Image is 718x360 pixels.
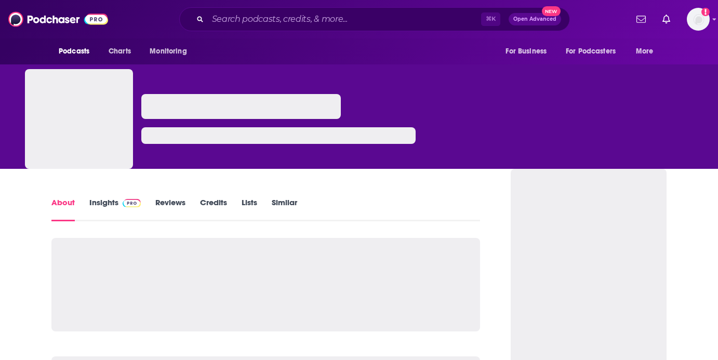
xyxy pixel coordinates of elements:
[632,10,650,28] a: Show notifications dropdown
[636,44,654,59] span: More
[142,42,200,61] button: open menu
[109,44,131,59] span: Charts
[506,44,547,59] span: For Business
[200,197,227,221] a: Credits
[51,42,103,61] button: open menu
[687,8,710,31] img: User Profile
[687,8,710,31] button: Show profile menu
[8,9,108,29] img: Podchaser - Follow, Share and Rate Podcasts
[629,42,667,61] button: open menu
[513,17,556,22] span: Open Advanced
[542,6,561,16] span: New
[89,197,141,221] a: InsightsPodchaser Pro
[559,42,631,61] button: open menu
[150,44,187,59] span: Monitoring
[701,8,710,16] svg: Add a profile image
[59,44,89,59] span: Podcasts
[179,7,570,31] div: Search podcasts, credits, & more...
[509,13,561,25] button: Open AdvancedNew
[208,11,481,28] input: Search podcasts, credits, & more...
[481,12,500,26] span: ⌘ K
[658,10,674,28] a: Show notifications dropdown
[102,42,137,61] a: Charts
[51,197,75,221] a: About
[566,44,616,59] span: For Podcasters
[687,8,710,31] span: Logged in as antonettefrontgate
[242,197,257,221] a: Lists
[272,197,297,221] a: Similar
[123,199,141,207] img: Podchaser Pro
[155,197,185,221] a: Reviews
[498,42,560,61] button: open menu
